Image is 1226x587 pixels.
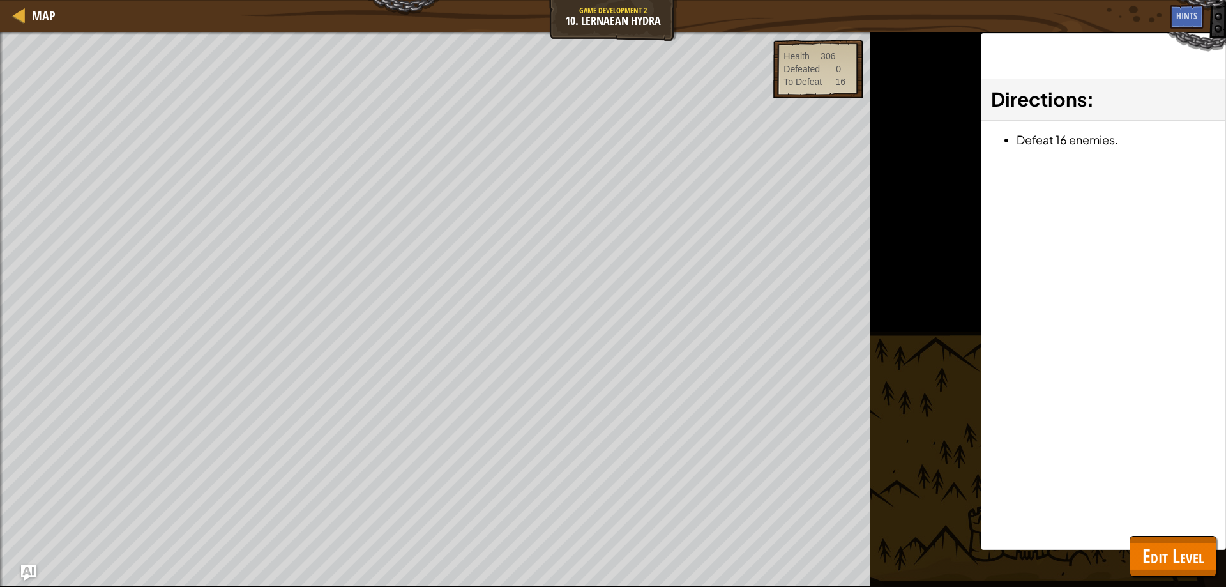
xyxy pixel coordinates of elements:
div: 16 [835,75,845,88]
div: Defeated [783,63,820,75]
a: Map [26,7,56,24]
span: Directions [991,87,1087,111]
li: Defeat 16 enemies. [1017,130,1216,149]
div: 0 [836,63,841,75]
h3: : [991,85,1216,114]
div: Health [783,50,809,63]
span: Edit Level [1142,543,1204,569]
span: Map [32,7,56,24]
button: Edit Level [1130,536,1216,577]
div: 306 [821,50,835,63]
div: To Defeat [783,75,822,88]
span: Hints [1176,10,1197,22]
button: Ask AI [21,565,36,581]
